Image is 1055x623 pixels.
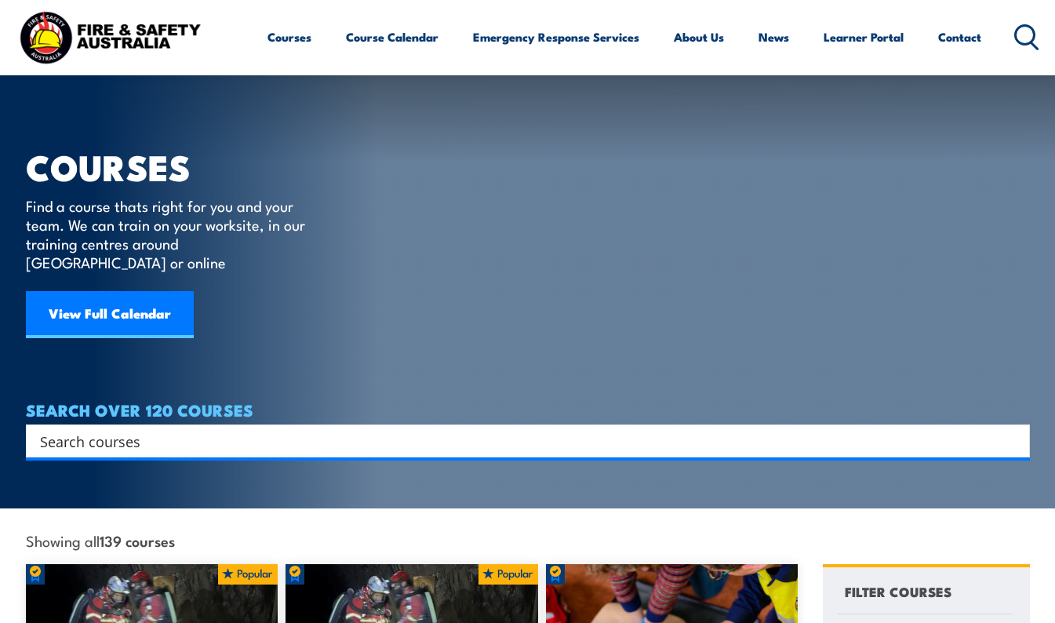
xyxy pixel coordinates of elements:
input: Search input [40,429,995,453]
strong: 139 courses [100,530,175,551]
span: Showing all [26,532,175,548]
a: Contact [938,18,981,56]
h4: SEARCH OVER 120 COURSES [26,401,1030,418]
a: Emergency Response Services [473,18,639,56]
form: Search form [43,430,999,452]
a: About Us [674,18,724,56]
a: Learner Portal [824,18,904,56]
a: View Full Calendar [26,291,194,338]
h1: COURSES [26,151,328,181]
p: Find a course thats right for you and your team. We can train on your worksite, in our training c... [26,196,312,271]
a: Course Calendar [346,18,438,56]
a: News [759,18,789,56]
button: Search magnifier button [1002,430,1024,452]
a: Courses [267,18,311,56]
h4: FILTER COURSES [845,581,951,602]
